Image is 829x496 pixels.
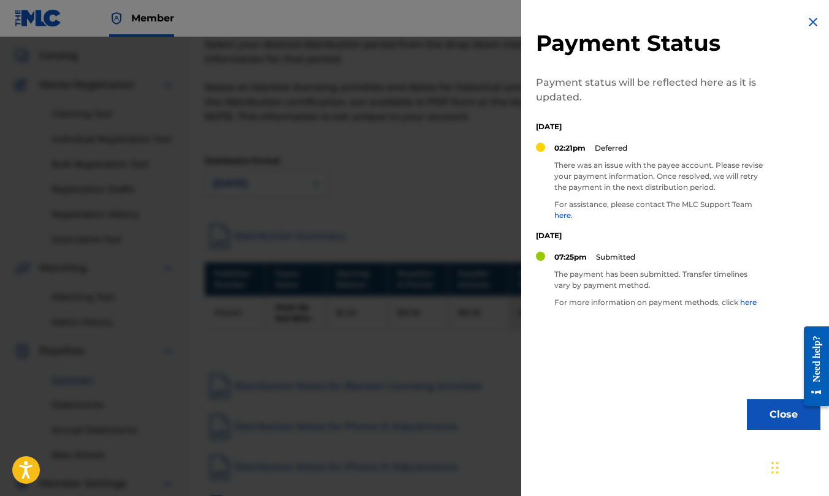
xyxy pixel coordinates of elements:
span: Member [131,11,174,25]
p: Submitted [596,252,635,263]
p: 07:25pm [554,252,587,263]
p: For assistance, please contact The MLC Support Team [554,199,763,221]
p: There was an issue with the payee account. Please revise your payment information. Once resolved,... [554,160,763,193]
p: For more information on payment methods, click [554,297,763,308]
p: Deferred [595,143,627,154]
p: [DATE] [536,230,763,241]
h2: Payment Status [536,29,763,57]
iframe: Resource Center [795,316,829,417]
button: Close [747,399,820,430]
p: 02:21pm [554,143,586,154]
div: Drag [771,449,779,486]
a: here [740,298,757,307]
p: [DATE] [536,121,763,132]
iframe: Chat Widget [768,437,829,496]
p: Payment status will be reflected here as it is updated. [536,75,763,105]
a: here. [554,211,573,220]
img: MLC Logo [15,9,62,27]
p: The payment has been submitted. Transfer timelines vary by payment method. [554,269,763,291]
img: Top Rightsholder [109,11,124,26]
